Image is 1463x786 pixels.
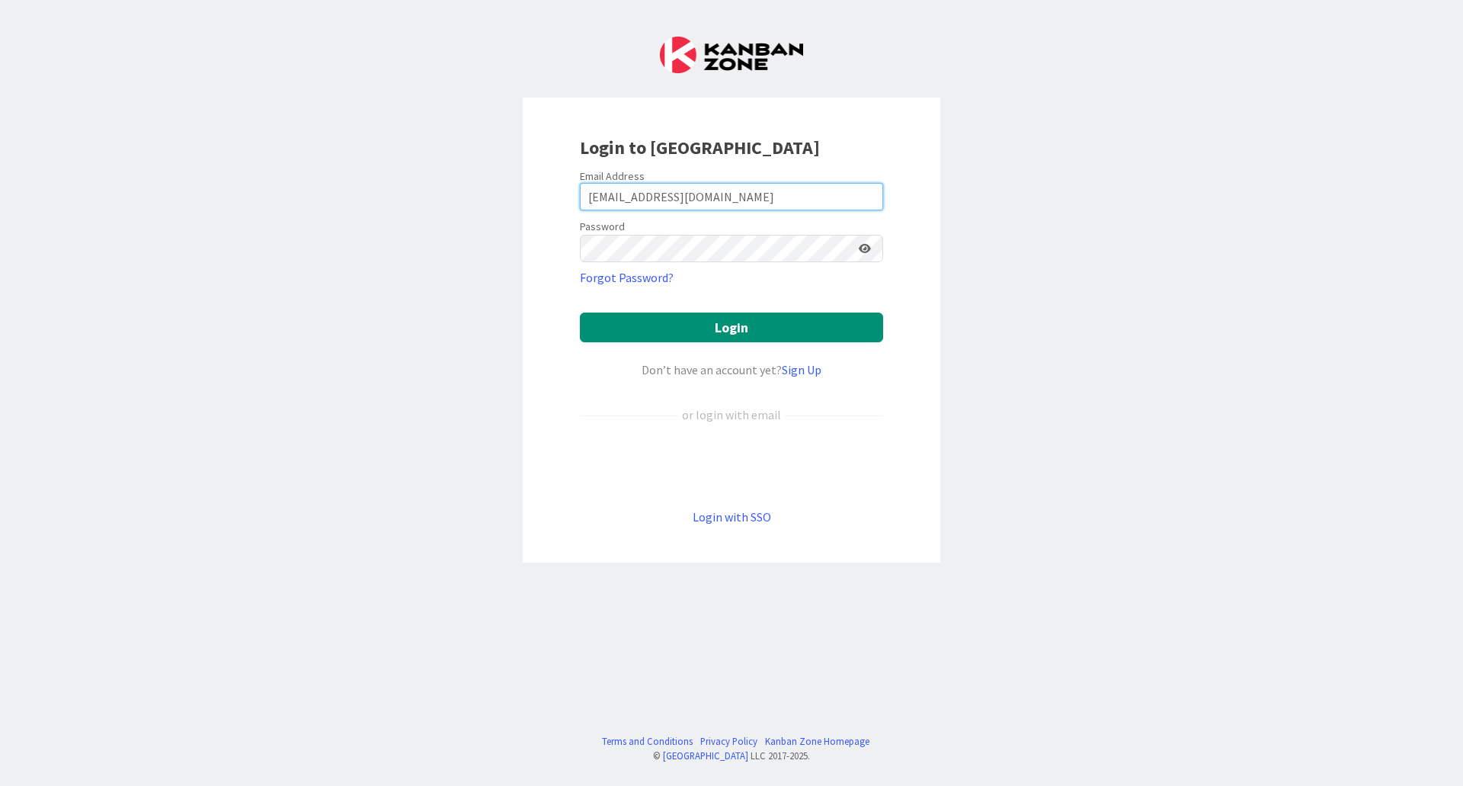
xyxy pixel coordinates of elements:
[678,406,785,424] div: or login with email
[663,749,748,762] a: [GEOGRAPHIC_DATA]
[594,749,869,763] div: © LLC 2017- 2025 .
[700,734,757,749] a: Privacy Policy
[580,219,625,235] label: Password
[580,136,820,159] b: Login to [GEOGRAPHIC_DATA]
[580,361,883,379] div: Don’t have an account yet?
[580,268,674,287] a: Forgot Password?
[580,169,645,183] label: Email Address
[660,37,803,73] img: Kanban Zone
[782,362,821,377] a: Sign Up
[693,509,771,525] a: Login with SSO
[765,734,869,749] a: Kanban Zone Homepage
[580,313,883,342] button: Login
[572,449,891,483] iframe: Botão Iniciar sessão com o Google
[602,734,693,749] a: Terms and Conditions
